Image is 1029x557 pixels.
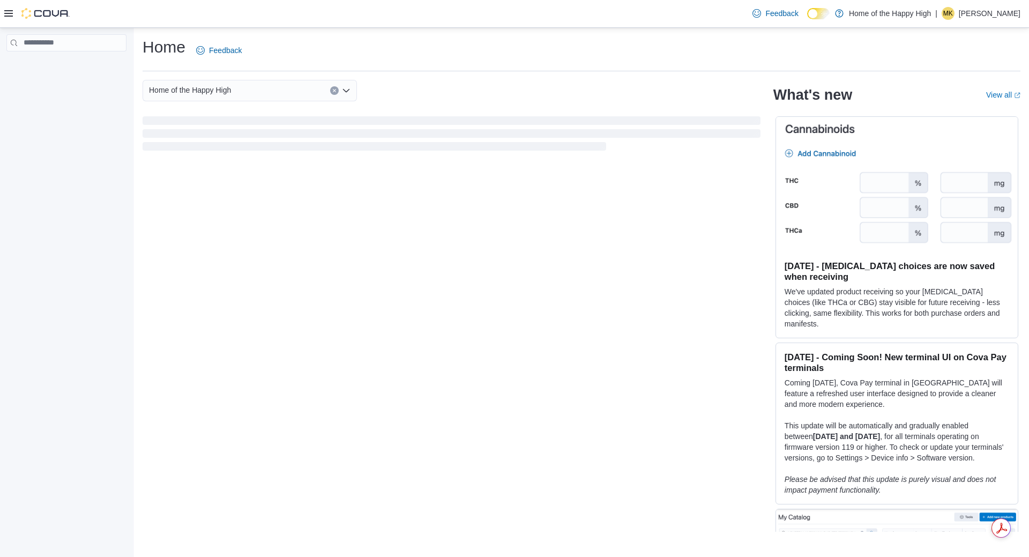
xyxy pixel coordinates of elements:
p: | [935,7,937,20]
img: Cova [21,8,70,19]
h1: Home [143,36,185,58]
p: Home of the Happy High [849,7,931,20]
a: Feedback [192,40,246,61]
h3: [DATE] - Coming Soon! New terminal UI on Cova Pay terminals [785,352,1009,373]
span: MK [943,7,953,20]
div: Michael Kirkman [942,7,955,20]
span: Home of the Happy High [149,84,231,96]
nav: Complex example [6,54,126,79]
svg: External link [1014,92,1020,99]
p: [PERSON_NAME] [959,7,1020,20]
button: Open list of options [342,86,351,95]
a: Feedback [748,3,802,24]
em: Please be advised that this update is purely visual and does not impact payment functionality. [785,475,996,494]
input: Dark Mode [807,8,830,19]
h3: [DATE] - [MEDICAL_DATA] choices are now saved when receiving [785,261,1009,282]
span: Feedback [765,8,798,19]
span: Feedback [209,45,242,56]
h2: What's new [773,86,852,103]
span: Dark Mode [807,19,808,20]
p: We've updated product receiving so your [MEDICAL_DATA] choices (like THCa or CBG) stay visible fo... [785,286,1009,329]
span: Loading [143,118,760,153]
p: Coming [DATE], Cova Pay terminal in [GEOGRAPHIC_DATA] will feature a refreshed user interface des... [785,377,1009,410]
a: View allExternal link [986,91,1020,99]
p: This update will be automatically and gradually enabled between , for all terminals operating on ... [785,420,1009,463]
button: Clear input [330,86,339,95]
strong: [DATE] and [DATE] [813,432,880,441]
